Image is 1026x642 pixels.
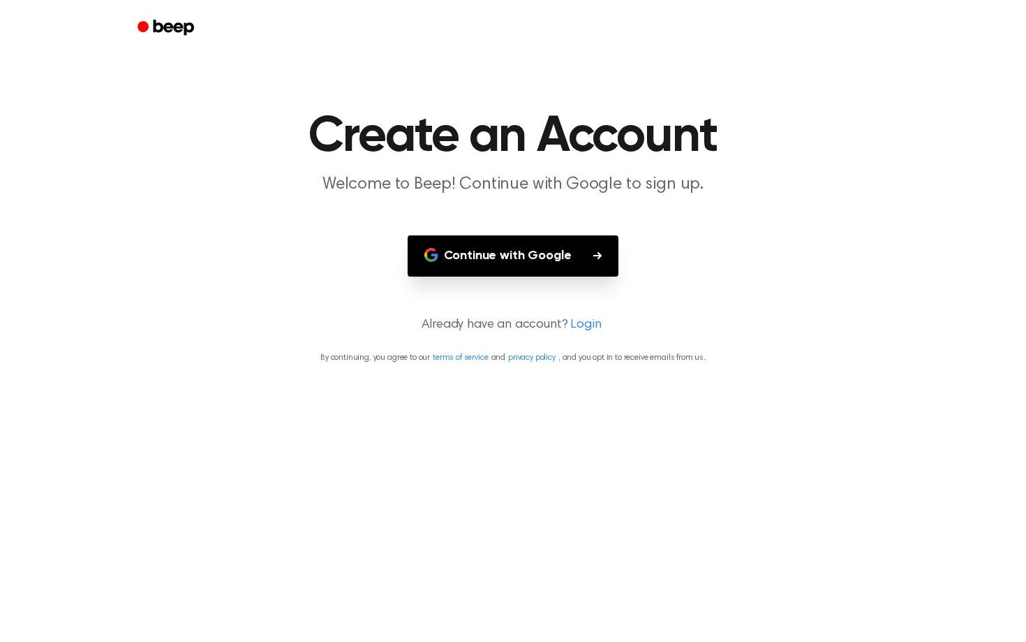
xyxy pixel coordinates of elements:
p: Welcome to Beep! Continue with Google to sign up. [245,173,781,196]
a: Login [570,316,601,335]
a: privacy policy [508,353,556,362]
a: terms of service [433,353,488,362]
button: Continue with Google [408,235,619,277]
a: Beep [128,15,207,42]
h1: Create an Account [156,112,870,162]
p: Already have an account? [17,316,1009,335]
p: By continuing, you agree to our and , and you opt in to receive emails from us. [17,351,1009,364]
